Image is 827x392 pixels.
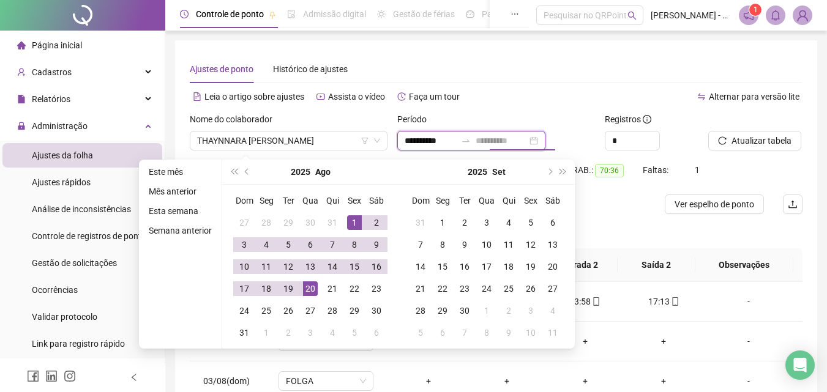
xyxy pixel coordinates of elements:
span: Controle de registros de ponto [32,231,146,241]
div: 25 [259,303,274,318]
div: 10 [479,237,494,252]
td: 2025-08-01 [343,212,365,234]
div: 15 [347,259,362,274]
span: Alternar para versão lite [709,92,799,102]
div: + [556,374,615,388]
td: 2025-08-22 [343,278,365,300]
td: 2025-09-16 [454,256,476,278]
div: 26 [281,303,296,318]
span: 1 [754,6,758,14]
span: mobile [670,297,679,306]
td: 2025-08-13 [299,256,321,278]
span: Histórico de ajustes [273,64,348,74]
th: Sex [343,190,365,212]
div: 22 [435,281,450,296]
td: 2025-08-29 [343,300,365,322]
span: to [461,136,471,146]
span: 70:36 [595,164,624,177]
span: Ajustes de ponto [190,64,253,74]
div: 22 [347,281,362,296]
th: Qui [321,190,343,212]
button: month panel [315,160,331,184]
td: 2025-08-08 [343,234,365,256]
div: 18 [259,281,274,296]
td: 2025-09-25 [498,278,520,300]
li: Mês anterior [144,184,217,199]
div: 17 [479,259,494,274]
div: 6 [369,325,384,340]
button: Atualizar tabela [708,131,801,150]
div: + [634,374,693,388]
th: Ter [454,190,476,212]
div: 2 [501,303,516,318]
th: Entrada 2 [541,248,618,282]
td: 2025-07-30 [299,212,321,234]
td: 2025-09-04 [498,212,520,234]
div: 21 [413,281,428,296]
div: 31 [325,215,340,230]
div: 20 [545,259,560,274]
span: filter [361,137,369,144]
td: 2025-08-26 [277,300,299,322]
div: + [477,374,536,388]
img: 93497 [793,6,812,24]
td: 2025-09-30 [454,300,476,322]
td: 2025-09-04 [321,322,343,344]
div: + [634,335,693,348]
td: 2025-07-28 [255,212,277,234]
td: 2025-09-06 [365,322,387,344]
td: 2025-09-01 [432,212,454,234]
td: 2025-09-14 [410,256,432,278]
button: super-next-year [556,160,570,184]
div: 17 [237,281,252,296]
div: 8 [347,237,362,252]
span: reload [718,136,727,145]
span: upload [788,199,798,209]
td: 2025-08-21 [321,278,343,300]
span: Gestão de férias [393,9,455,19]
td: 2025-08-27 [299,300,321,322]
div: 11 [501,237,516,252]
span: swap-right [461,136,471,146]
span: down [373,137,381,144]
th: Dom [410,190,432,212]
div: 24 [237,303,252,318]
div: 1 [259,325,274,340]
div: 3 [479,215,494,230]
div: 14 [413,259,428,274]
span: Ver espelho de ponto [675,198,754,211]
span: Análise de inconsistências [32,204,131,214]
div: 30 [369,303,384,318]
span: facebook [27,370,39,382]
span: user-add [17,68,26,76]
div: 27 [237,215,252,230]
td: 2025-10-05 [410,322,432,344]
span: Link para registro rápido [32,339,125,349]
span: bell [770,10,781,21]
div: 8 [479,325,494,340]
div: H. TRAB.: [557,163,643,177]
div: 11 [545,325,560,340]
td: 2025-09-10 [476,234,498,256]
td: 2025-09-13 [542,234,564,256]
td: 2025-08-16 [365,256,387,278]
div: 29 [347,303,362,318]
span: Painel do DP [482,9,530,19]
span: dashboard [466,10,474,18]
span: Assista o vídeo [328,92,385,102]
td: 2025-09-05 [520,212,542,234]
td: 2025-08-05 [277,234,299,256]
div: 7 [325,237,340,252]
span: Administração [32,121,88,131]
th: Sex [520,190,542,212]
td: 2025-07-29 [277,212,299,234]
span: Atualizar tabela [732,134,791,147]
td: 2025-08-03 [233,234,255,256]
th: Qua [476,190,498,212]
label: Nome do colaborador [190,113,280,126]
td: 2025-10-10 [520,322,542,344]
div: - [713,335,785,348]
div: 4 [545,303,560,318]
td: 2025-09-12 [520,234,542,256]
span: linkedin [45,370,58,382]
